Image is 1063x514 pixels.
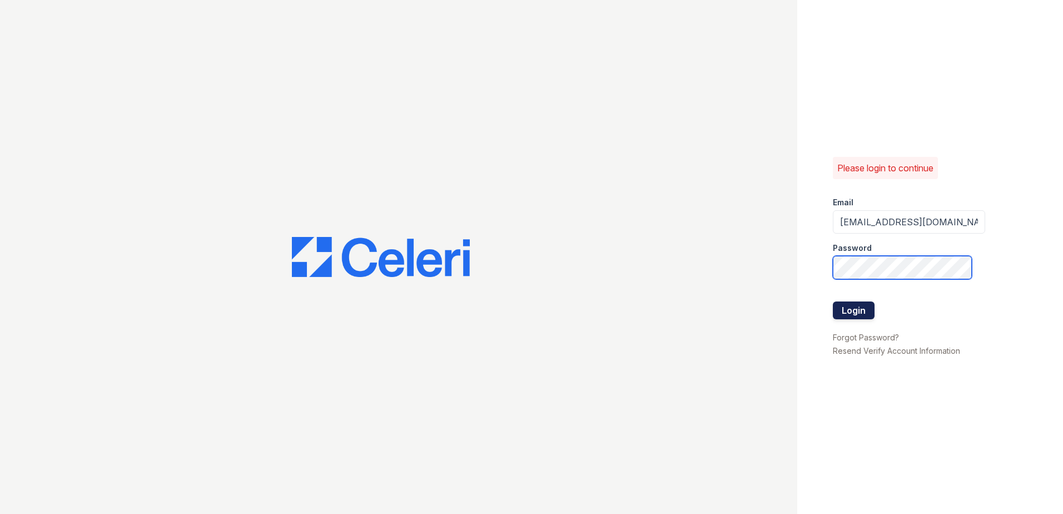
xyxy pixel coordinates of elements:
label: Password [833,243,872,254]
a: Resend Verify Account Information [833,346,960,355]
button: Login [833,302,875,319]
label: Email [833,197,853,208]
img: CE_Logo_Blue-a8612792a0a2168367f1c8372b55b34899dd931a85d93a1a3d3e32e68fde9ad4.png [292,237,470,277]
a: Forgot Password? [833,333,899,342]
p: Please login to continue [837,161,933,175]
